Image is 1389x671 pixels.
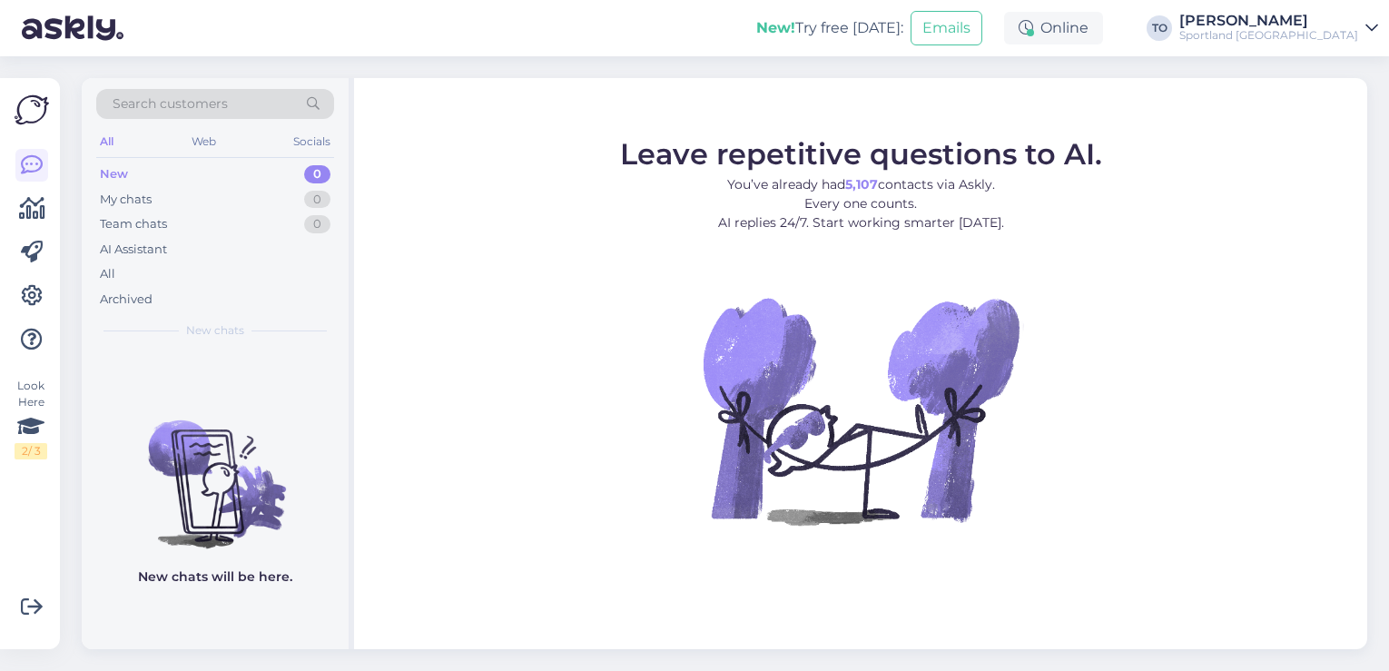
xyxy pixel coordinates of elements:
[620,136,1102,172] span: Leave repetitive questions to AI.
[15,93,49,127] img: Askly Logo
[697,247,1024,574] img: No Chat active
[100,265,115,283] div: All
[186,322,244,339] span: New chats
[96,130,117,153] div: All
[756,19,795,36] b: New!
[290,130,334,153] div: Socials
[620,175,1102,232] p: You’ve already had contacts via Askly. Every one counts. AI replies 24/7. Start working smarter [...
[304,215,330,233] div: 0
[82,388,349,551] img: No chats
[304,165,330,183] div: 0
[188,130,220,153] div: Web
[100,241,167,259] div: AI Assistant
[1179,14,1378,43] a: [PERSON_NAME]Sportland [GEOGRAPHIC_DATA]
[1179,28,1358,43] div: Sportland [GEOGRAPHIC_DATA]
[1179,14,1358,28] div: [PERSON_NAME]
[15,443,47,459] div: 2 / 3
[304,191,330,209] div: 0
[756,17,903,39] div: Try free [DATE]:
[138,567,292,587] p: New chats will be here.
[100,215,167,233] div: Team chats
[100,165,128,183] div: New
[100,191,152,209] div: My chats
[1004,12,1103,44] div: Online
[15,378,47,459] div: Look Here
[1147,15,1172,41] div: TO
[911,11,982,45] button: Emails
[100,291,153,309] div: Archived
[845,176,878,192] b: 5,107
[113,94,228,113] span: Search customers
